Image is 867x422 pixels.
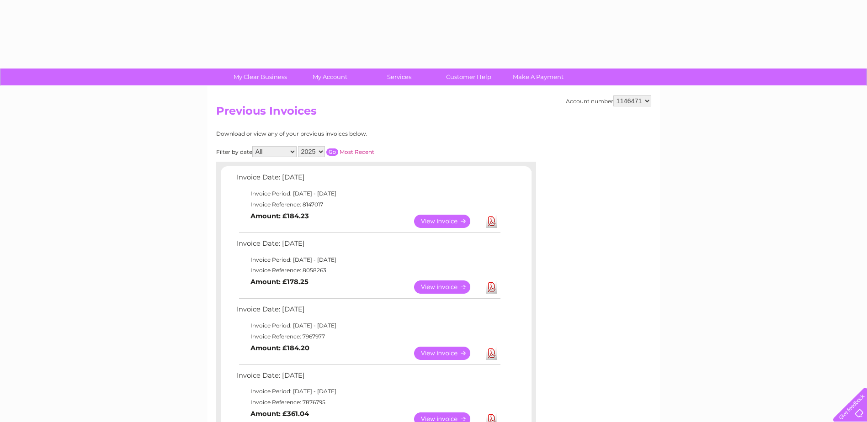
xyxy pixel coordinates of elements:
[234,265,502,276] td: Invoice Reference: 8058263
[431,69,506,85] a: Customer Help
[250,212,309,220] b: Amount: £184.23
[250,344,309,352] b: Amount: £184.20
[216,105,651,122] h2: Previous Invoices
[250,278,309,286] b: Amount: £178.25
[234,369,502,386] td: Invoice Date: [DATE]
[566,95,651,106] div: Account number
[340,148,374,155] a: Most Recent
[234,237,502,254] td: Invoice Date: [DATE]
[234,386,502,397] td: Invoice Period: [DATE] - [DATE]
[414,215,481,228] a: View
[414,347,481,360] a: View
[486,215,497,228] a: Download
[362,69,437,85] a: Services
[234,303,502,320] td: Invoice Date: [DATE]
[486,280,497,294] a: Download
[234,397,502,408] td: Invoice Reference: 7876795
[223,69,298,85] a: My Clear Business
[234,171,502,188] td: Invoice Date: [DATE]
[234,188,502,199] td: Invoice Period: [DATE] - [DATE]
[486,347,497,360] a: Download
[234,320,502,331] td: Invoice Period: [DATE] - [DATE]
[216,131,456,137] div: Download or view any of your previous invoices below.
[216,146,456,157] div: Filter by date
[250,410,309,418] b: Amount: £361.04
[414,280,481,294] a: View
[292,69,367,85] a: My Account
[234,331,502,342] td: Invoice Reference: 7967977
[234,254,502,265] td: Invoice Period: [DATE] - [DATE]
[234,199,502,210] td: Invoice Reference: 8147017
[500,69,576,85] a: Make A Payment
